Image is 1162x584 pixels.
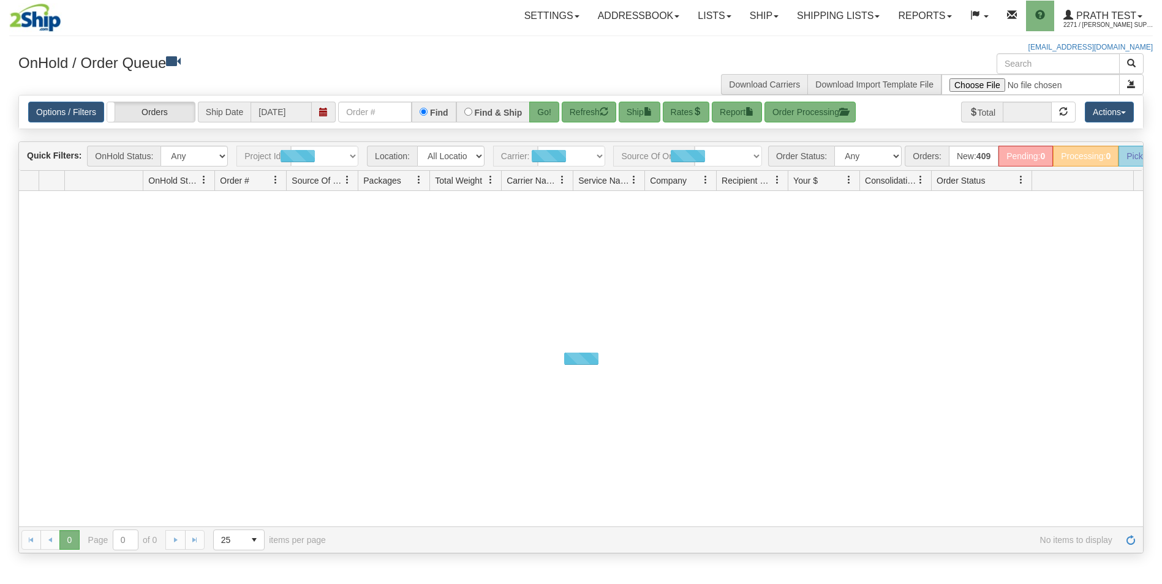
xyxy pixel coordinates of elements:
span: Source Of Order [292,174,343,187]
span: Carrier Name [507,174,558,187]
span: Page of 0 [88,530,157,550]
button: Actions [1085,102,1134,122]
a: Reports [889,1,960,31]
span: Order Status [937,174,985,187]
span: Company [650,174,687,187]
span: 2271 / [PERSON_NAME] Super Shipper [1063,19,1155,31]
strong: 0 [1040,151,1045,161]
label: Orders [107,102,195,122]
a: Shipping lists [788,1,889,31]
span: OnHold Status: [87,146,160,167]
span: 25 [221,534,237,546]
a: Service Name filter column settings [624,170,644,190]
img: logo2271.jpg [9,3,62,34]
button: Go! [529,102,559,122]
span: Total Weight [435,174,482,187]
input: Import [941,74,1120,95]
a: Lists [689,1,740,31]
span: Ship Date [198,102,251,122]
button: Report [712,102,762,122]
a: Order # filter column settings [265,170,286,190]
button: Order Processing [764,102,856,122]
strong: 409 [976,151,990,161]
input: Order # [338,102,412,122]
span: Consolidation Unit [865,174,916,187]
span: No items to display [343,535,1112,545]
a: Settings [515,1,589,31]
div: Processing: [1053,146,1119,167]
a: Carrier Name filter column settings [552,170,573,190]
span: Order Status: [768,146,834,167]
a: Consolidation Unit filter column settings [910,170,931,190]
a: Total Weight filter column settings [480,170,501,190]
span: Packages [363,174,401,187]
a: Your $ filter column settings [839,170,859,190]
label: Find & Ship [475,108,523,117]
button: Refresh [562,102,616,122]
a: OnHold Status filter column settings [194,170,214,190]
button: Ship [619,102,660,122]
a: Packages filter column settings [409,170,429,190]
div: New: [949,146,998,167]
span: Orders: [905,146,949,167]
iframe: chat widget [1134,230,1161,354]
a: Download Carriers [729,80,800,89]
label: Quick Filters: [27,149,81,162]
span: Page 0 [59,530,79,550]
button: Search [1119,53,1144,74]
span: Page sizes drop down [213,530,265,550]
span: Recipient Country [722,174,773,187]
span: OnHold Status [148,174,200,187]
span: Prath Test [1073,10,1136,21]
a: Order Status filter column settings [1011,170,1032,190]
a: Prath Test 2271 / [PERSON_NAME] Super Shipper [1054,1,1152,31]
span: Order # [220,174,249,187]
span: items per page [213,530,326,550]
div: Pending: [998,146,1053,167]
strong: 0 [1106,151,1111,161]
h3: OnHold / Order Queue [18,53,572,71]
a: [EMAIL_ADDRESS][DOMAIN_NAME] [1028,43,1153,51]
a: Refresh [1121,530,1141,550]
button: Rates [663,102,710,122]
input: Search [997,53,1120,74]
span: select [244,530,264,550]
div: grid toolbar [19,142,1143,171]
a: Options / Filters [28,102,104,122]
a: Company filter column settings [695,170,716,190]
a: Addressbook [589,1,689,31]
span: Service Name [578,174,630,187]
a: Source Of Order filter column settings [337,170,358,190]
span: Your $ [793,174,818,187]
span: Total [961,102,1003,122]
a: Recipient Country filter column settings [767,170,788,190]
label: Find [430,108,448,117]
span: Location: [367,146,417,167]
a: Download Import Template File [815,80,934,89]
a: Ship [741,1,788,31]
